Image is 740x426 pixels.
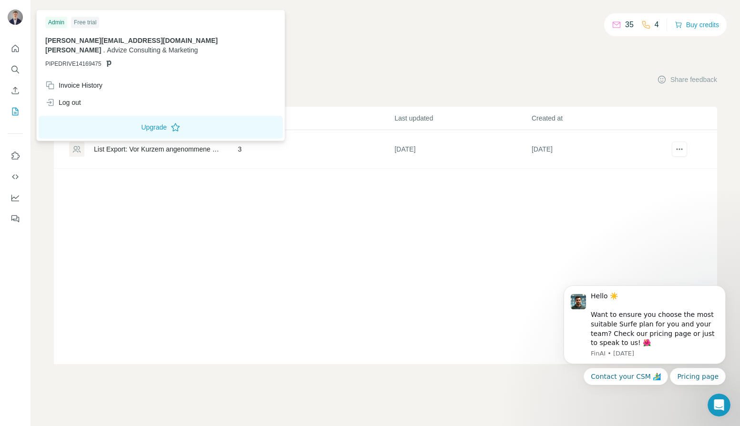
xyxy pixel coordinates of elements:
[394,113,530,123] p: Last updated
[625,19,634,30] p: 35
[655,19,659,30] p: 4
[8,168,23,185] button: Use Surfe API
[71,17,99,28] div: Free trial
[45,98,81,107] div: Log out
[672,142,687,157] button: actions
[531,130,668,169] td: [DATE]
[8,147,23,164] button: Use Surfe on LinkedIn
[103,46,105,54] span: .
[45,60,101,68] span: PIPEDRIVE14169475
[532,113,668,123] p: Created at
[39,116,283,139] button: Upgrade
[394,130,531,169] td: [DATE]
[549,254,740,400] iframe: Intercom notifications message
[657,75,717,84] button: Share feedback
[8,40,23,57] button: Quick start
[107,46,198,54] span: Advize Consulting & Marketing
[237,130,394,169] td: 3
[238,113,394,123] p: Records
[8,103,23,120] button: My lists
[8,210,23,227] button: Feedback
[45,81,103,90] div: Invoice History
[45,17,67,28] div: Admin
[45,37,218,54] span: [PERSON_NAME][EMAIL_ADDRESS][DOMAIN_NAME][PERSON_NAME]
[8,10,23,25] img: Avatar
[8,189,23,206] button: Dashboard
[708,394,730,416] iframe: Intercom live chat
[8,82,23,99] button: Enrich CSV
[94,144,222,154] div: List Export: Vor Kurzem angenommene Kontaktanfragen und InMails - [DATE] 15:39
[8,61,23,78] button: Search
[675,18,719,31] button: Buy credits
